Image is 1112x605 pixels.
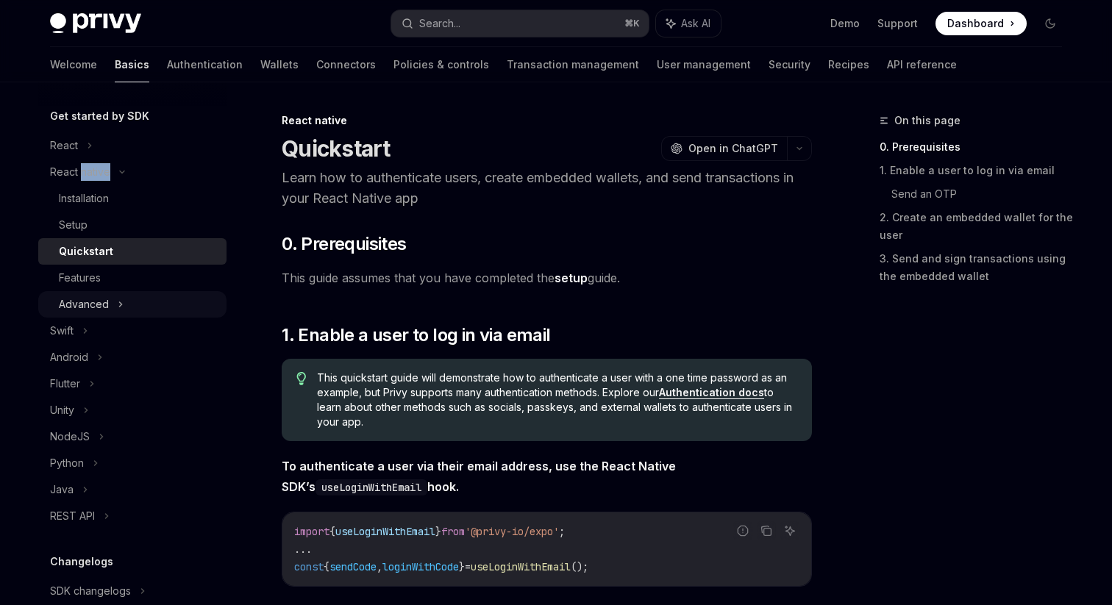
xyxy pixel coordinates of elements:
[780,521,799,540] button: Ask AI
[571,560,588,573] span: ();
[329,525,335,538] span: {
[661,136,787,161] button: Open in ChatGPT
[59,243,113,260] div: Quickstart
[282,168,812,209] p: Learn how to authenticate users, create embedded wallets, and send transactions in your React Nat...
[282,268,812,288] span: This guide assumes that you have completed the guide.
[50,163,110,181] div: React native
[296,372,307,385] svg: Tip
[391,10,649,37] button: Search...⌘K
[830,16,860,31] a: Demo
[559,525,565,538] span: ;
[335,525,435,538] span: useLoginWithEmail
[50,322,74,340] div: Swift
[880,247,1074,288] a: 3. Send and sign transactions using the embedded wallet
[59,216,88,234] div: Setup
[828,47,869,82] a: Recipes
[393,47,489,82] a: Policies & controls
[382,560,459,573] span: loginWithCode
[294,525,329,538] span: import
[282,232,406,256] span: 0. Prerequisites
[294,543,312,556] span: ...
[329,560,377,573] span: sendCode
[59,269,101,287] div: Features
[887,47,957,82] a: API reference
[757,521,776,540] button: Copy the contents from the code block
[59,296,109,313] div: Advanced
[282,113,812,128] div: React native
[688,141,778,156] span: Open in ChatGPT
[50,428,90,445] div: NodeJS
[50,401,74,419] div: Unity
[50,454,84,472] div: Python
[441,525,465,538] span: from
[50,375,80,393] div: Flutter
[260,47,299,82] a: Wallets
[50,137,78,154] div: React
[294,560,324,573] span: const
[324,560,329,573] span: {
[435,525,441,538] span: }
[50,481,74,498] div: Java
[733,521,752,540] button: Report incorrect code
[282,135,391,162] h1: Quickstart
[877,16,918,31] a: Support
[282,323,550,347] span: 1. Enable a user to log in via email
[659,386,764,399] a: Authentication docs
[880,135,1074,159] a: 0. Prerequisites
[316,47,376,82] a: Connectors
[50,582,131,600] div: SDK changelogs
[555,271,588,286] a: setup
[471,560,571,573] span: useLoginWithEmail
[50,107,149,125] h5: Get started by SDK
[50,553,113,570] h5: Changelogs
[1038,12,1062,35] button: Toggle dark mode
[465,525,559,538] span: '@privy-io/expo'
[38,238,227,265] a: Quickstart
[894,112,960,129] span: On this page
[880,206,1074,247] a: 2. Create an embedded wallet for the user
[377,560,382,573] span: ,
[115,47,149,82] a: Basics
[50,13,141,34] img: dark logo
[624,18,640,29] span: ⌘ K
[50,47,97,82] a: Welcome
[316,479,427,495] code: useLoginWithEmail
[50,507,95,525] div: REST API
[769,47,810,82] a: Security
[419,15,460,32] div: Search...
[317,370,797,429] span: This quickstart guide will demonstrate how to authenticate a user with a one time password as an ...
[38,212,227,238] a: Setup
[935,12,1027,35] a: Dashboard
[656,10,721,37] button: Ask AI
[459,560,465,573] span: }
[50,348,88,366] div: Android
[282,459,676,494] strong: To authenticate a user via their email address, use the React Native SDK’s hook.
[38,265,227,291] a: Features
[465,560,471,573] span: =
[880,159,1074,182] a: 1. Enable a user to log in via email
[167,47,243,82] a: Authentication
[507,47,639,82] a: Transaction management
[681,16,710,31] span: Ask AI
[891,182,1074,206] a: Send an OTP
[59,190,109,207] div: Installation
[38,185,227,212] a: Installation
[657,47,751,82] a: User management
[947,16,1004,31] span: Dashboard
